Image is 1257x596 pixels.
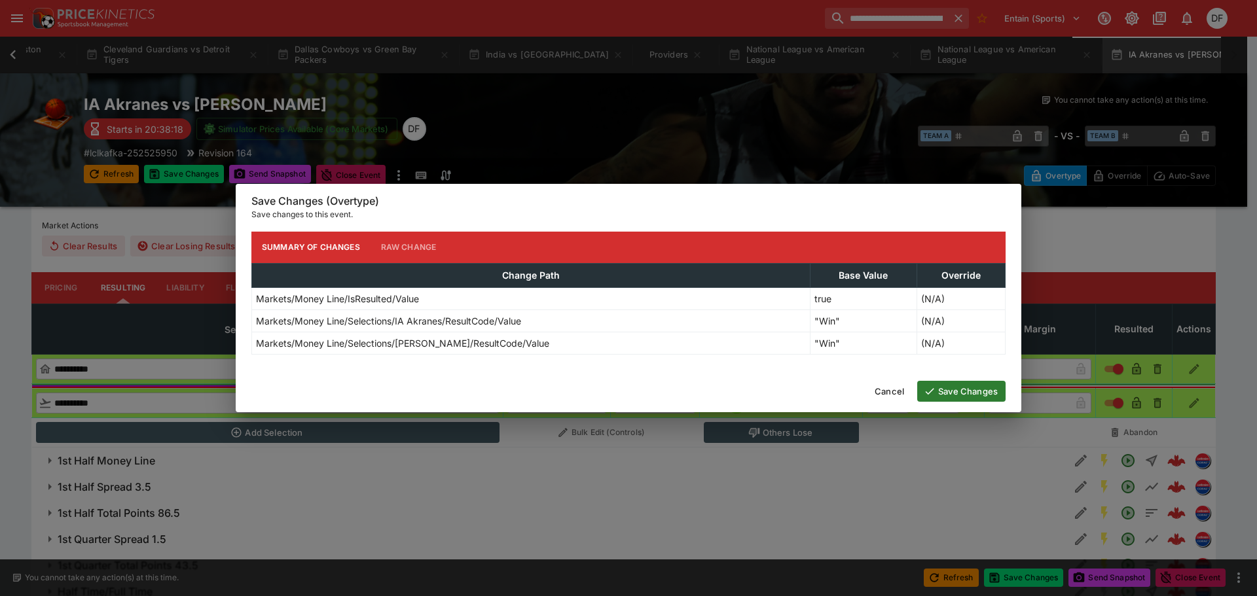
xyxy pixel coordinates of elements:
[256,292,419,306] p: Markets/Money Line/IsResulted/Value
[917,287,1005,309] td: (N/A)
[811,332,917,354] td: "Win"
[917,263,1005,287] th: Override
[811,287,917,309] td: true
[251,208,1006,221] p: Save changes to this event.
[371,232,447,263] button: Raw Change
[256,336,549,350] p: Markets/Money Line/Selections/[PERSON_NAME]/ResultCode/Value
[867,381,912,402] button: Cancel
[256,314,521,328] p: Markets/Money Line/Selections/IA Akranes/ResultCode/Value
[917,332,1005,354] td: (N/A)
[251,232,371,263] button: Summary of Changes
[917,381,1006,402] button: Save Changes
[252,263,811,287] th: Change Path
[917,309,1005,332] td: (N/A)
[811,309,917,332] td: "Win"
[811,263,917,287] th: Base Value
[251,194,1006,208] h6: Save Changes (Overtype)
